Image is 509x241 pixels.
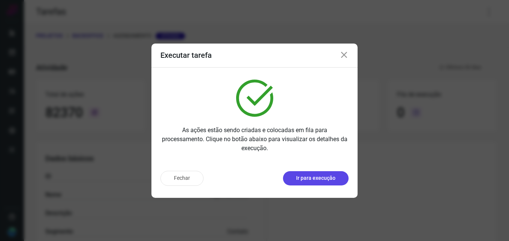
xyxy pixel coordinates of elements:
p: Ir para execução [296,174,335,182]
img: verified.svg [236,80,273,117]
button: Fechar [160,171,204,186]
h3: Executar tarefa [160,51,212,60]
button: Ir para execução [283,171,349,185]
p: As ações estão sendo criadas e colocadas em fila para processamento. Clique no botão abaixo para ... [160,126,349,153]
